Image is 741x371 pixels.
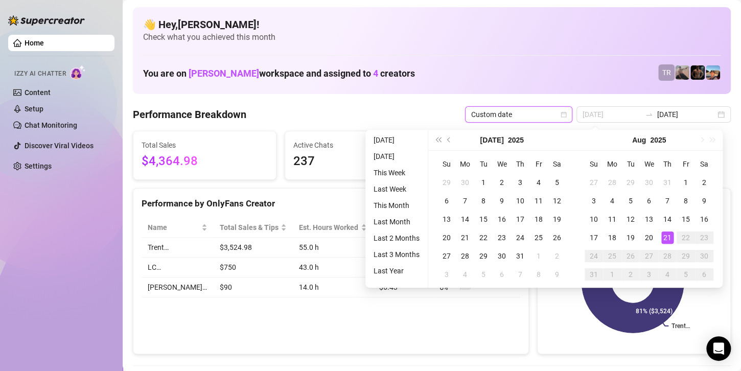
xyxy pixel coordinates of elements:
[514,195,526,207] div: 10
[459,195,471,207] div: 7
[142,197,520,211] div: Performance by OnlyFans Creator
[369,265,424,277] li: Last Year
[189,68,259,79] span: [PERSON_NAME]
[632,130,646,150] button: Choose a month
[548,247,566,265] td: 2025-08-02
[690,65,705,80] img: Trent
[493,155,511,173] th: We
[706,336,731,361] div: Open Intercom Messenger
[585,192,603,210] td: 2025-08-03
[645,110,653,119] span: to
[658,192,677,210] td: 2025-08-07
[658,210,677,228] td: 2025-08-14
[496,213,508,225] div: 16
[529,228,548,247] td: 2025-07-25
[477,268,490,281] div: 5
[675,65,689,80] img: LC
[369,150,424,163] li: [DATE]
[603,210,621,228] td: 2025-08-11
[621,228,640,247] td: 2025-08-19
[444,130,455,150] button: Previous month (PageUp)
[677,155,695,173] th: Fr
[142,218,214,238] th: Name
[588,231,600,244] div: 17
[645,110,653,119] span: swap-right
[511,228,529,247] td: 2025-07-24
[493,210,511,228] td: 2025-07-16
[293,277,373,297] td: 14.0 h
[437,228,456,247] td: 2025-07-20
[706,65,720,80] img: Zach
[548,228,566,247] td: 2025-07-26
[441,176,453,189] div: 29
[695,265,713,284] td: 2025-09-06
[603,173,621,192] td: 2025-07-28
[606,213,618,225] div: 11
[441,268,453,281] div: 3
[661,250,674,262] div: 28
[514,231,526,244] div: 24
[621,265,640,284] td: 2025-09-02
[142,238,214,258] td: Trent…
[496,268,508,281] div: 6
[551,231,563,244] div: 26
[695,247,713,265] td: 2025-08-30
[621,155,640,173] th: Tu
[677,173,695,192] td: 2025-08-01
[477,176,490,189] div: 1
[456,173,474,192] td: 2025-06-30
[143,32,721,43] span: Check what you achieved this month
[680,250,692,262] div: 29
[529,247,548,265] td: 2025-08-01
[493,265,511,284] td: 2025-08-06
[369,199,424,212] li: This Month
[532,176,545,189] div: 4
[680,231,692,244] div: 22
[532,268,545,281] div: 8
[640,192,658,210] td: 2025-08-06
[456,192,474,210] td: 2025-07-07
[25,88,51,97] a: Content
[551,268,563,281] div: 9
[661,195,674,207] div: 7
[698,195,710,207] div: 9
[142,152,268,171] span: $4,364.98
[621,210,640,228] td: 2025-08-12
[606,195,618,207] div: 4
[459,231,471,244] div: 21
[529,173,548,192] td: 2025-07-04
[698,213,710,225] div: 16
[585,247,603,265] td: 2025-08-24
[532,250,545,262] div: 1
[671,322,690,330] text: Trent…
[658,173,677,192] td: 2025-07-31
[369,232,424,244] li: Last 2 Months
[603,192,621,210] td: 2025-08-04
[14,69,66,79] span: Izzy AI Chatter
[214,277,293,297] td: $90
[493,192,511,210] td: 2025-07-09
[640,210,658,228] td: 2025-08-13
[606,231,618,244] div: 18
[299,222,359,233] div: Est. Hours Worked
[456,228,474,247] td: 2025-07-21
[477,213,490,225] div: 15
[640,228,658,247] td: 2025-08-20
[585,265,603,284] td: 2025-08-31
[25,142,94,150] a: Discover Viral Videos
[293,140,420,151] span: Active Chats
[496,195,508,207] div: 9
[511,173,529,192] td: 2025-07-03
[511,210,529,228] td: 2025-07-17
[214,238,293,258] td: $3,524.98
[680,176,692,189] div: 1
[514,250,526,262] div: 31
[643,176,655,189] div: 30
[25,39,44,47] a: Home
[369,183,424,195] li: Last Week
[373,68,378,79] span: 4
[588,213,600,225] div: 10
[142,258,214,277] td: LC…
[529,210,548,228] td: 2025-07-18
[293,258,373,277] td: 43.0 h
